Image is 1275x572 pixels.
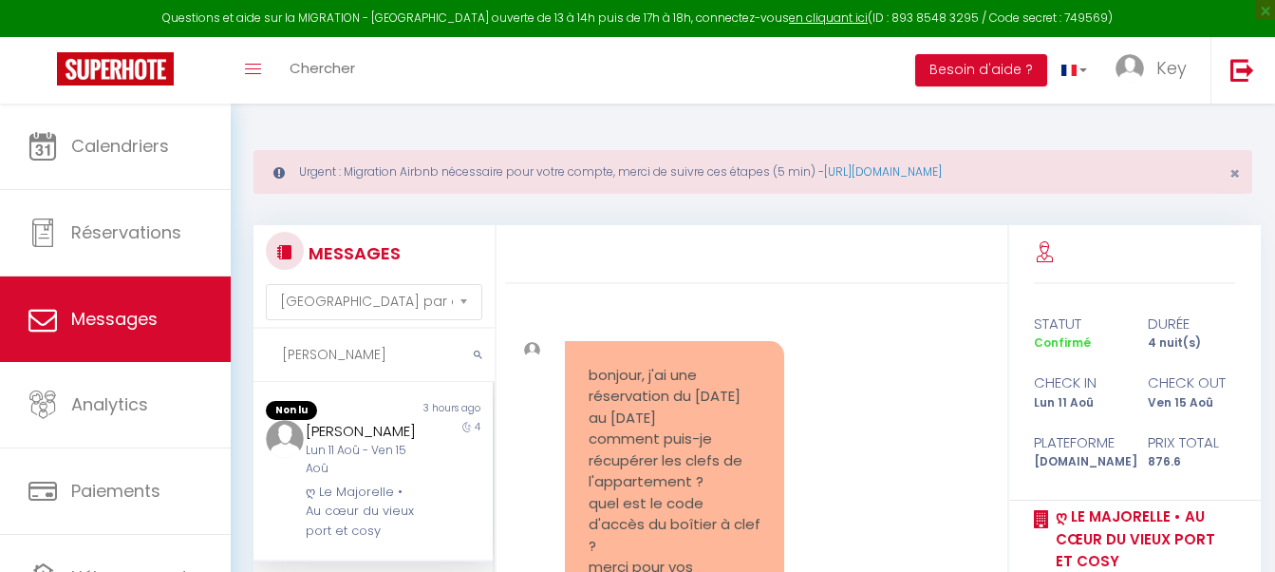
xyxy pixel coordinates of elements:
[915,54,1047,86] button: Besoin d'aide ?
[306,483,421,541] div: ღ Le Majorelle • Au cœur du vieux port et cosy
[1134,372,1247,394] div: check out
[306,442,421,478] div: Lun 11 Aoû - Ven 15 Aoû
[1134,394,1247,412] div: Ven 15 Aoû
[1034,334,1091,351] span: Confirmé
[1022,453,1134,471] div: [DOMAIN_NAME]
[71,307,158,331] span: Messages
[1230,58,1254,82] img: logout
[71,220,181,244] span: Réservations
[1195,492,1275,572] iframe: LiveChat chat widget
[373,401,493,420] div: 3 hours ago
[1134,431,1247,454] div: Prix total
[266,420,304,458] img: ...
[71,479,160,503] span: Paiements
[71,134,169,158] span: Calendriers
[266,401,317,420] span: Non lu
[275,37,369,104] a: Chercher
[1022,431,1134,454] div: Plateforme
[524,342,540,358] img: ...
[1134,453,1247,471] div: 876.6
[304,232,401,275] h3: MESSAGES
[1101,37,1210,104] a: ... Key
[1116,54,1144,83] img: ...
[1022,313,1134,335] div: statut
[1229,165,1240,182] button: Close
[475,420,480,434] span: 4
[253,150,1252,194] div: Urgent : Migration Airbnb nécessaire pour votre compte, merci de suivre ces étapes (5 min) -
[1134,313,1247,335] div: durée
[1229,162,1240,185] span: ×
[824,163,942,180] a: [URL][DOMAIN_NAME]
[71,392,148,416] span: Analytics
[789,10,868,26] a: en cliquant ici
[1022,372,1134,394] div: check in
[253,329,495,382] input: Rechercher un mot clé
[1134,334,1247,353] div: 4 nuit(s)
[57,52,174,86] img: Super Booking
[1156,56,1187,80] span: Key
[1022,394,1134,412] div: Lun 11 Aoû
[290,58,355,78] span: Chercher
[306,420,421,443] div: [PERSON_NAME]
